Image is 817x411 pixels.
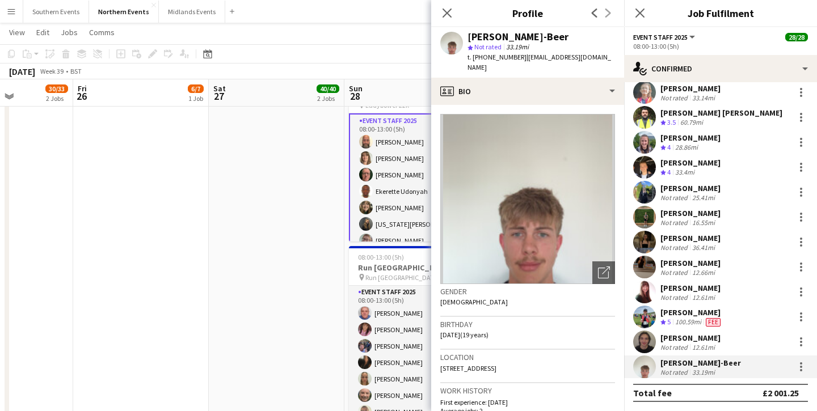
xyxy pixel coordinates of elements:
[89,27,115,37] span: Comms
[690,243,717,252] div: 36.41mi
[365,273,440,282] span: Run [GEOGRAPHIC_DATA]
[468,53,611,71] span: | [EMAIL_ADDRESS][DOMAIN_NAME]
[76,90,87,103] span: 26
[624,55,817,82] div: Confirmed
[667,143,671,151] span: 4
[673,143,700,152] div: 28.86mi
[431,78,624,105] div: Bio
[690,94,717,102] div: 33.14mi
[468,32,568,42] div: [PERSON_NAME]-Beer
[673,317,704,327] div: 100.59mi
[660,83,721,94] div: [PERSON_NAME]
[660,243,690,252] div: Not rated
[347,90,363,103] span: 28
[213,83,226,94] span: Sat
[660,183,721,193] div: [PERSON_NAME]
[660,283,721,293] div: [PERSON_NAME]
[159,1,225,23] button: Midlands Events
[660,358,741,368] div: [PERSON_NAME]-Beer
[188,84,204,93] span: 6/7
[633,33,688,41] span: Event Staff 2025
[349,262,476,273] h3: Run [GEOGRAPHIC_DATA]
[85,25,119,40] a: Comms
[633,42,808,50] div: 08:00-13:00 (5h)
[660,233,721,243] div: [PERSON_NAME]
[440,298,508,306] span: [DEMOGRAPHIC_DATA]
[660,293,690,302] div: Not rated
[358,253,404,261] span: 08:00-13:00 (5h)
[690,293,717,302] div: 12.61mi
[474,43,502,51] span: Not rated
[5,25,30,40] a: View
[660,94,690,102] div: Not rated
[785,33,808,41] span: 28/28
[660,193,690,202] div: Not rated
[660,158,721,168] div: [PERSON_NAME]
[667,118,676,126] span: 3.5
[23,1,89,23] button: Southern Events
[9,66,35,77] div: [DATE]
[70,67,82,75] div: BST
[45,84,68,93] span: 30/33
[673,168,697,177] div: 33.4mi
[690,368,717,376] div: 33.19mi
[468,53,527,61] span: t. [PHONE_NUMBER]
[317,94,339,103] div: 2 Jobs
[440,331,488,339] span: [DATE] (19 years)
[440,398,615,406] p: First experience: [DATE]
[690,343,717,351] div: 12.61mi
[440,385,615,396] h3: Work history
[504,43,531,51] span: 33.19mi
[660,368,690,376] div: Not rated
[660,343,690,351] div: Not rated
[37,67,66,75] span: Week 39
[763,387,799,399] div: £2 001.25
[349,74,476,241] app-job-card: 08:00-13:00 (5h)28/28Ladybower 22k Ladybower 22k1 RoleEvent Staff 202528/2808:00-13:00 (5h)[PERSO...
[660,307,723,317] div: [PERSON_NAME]
[704,317,723,327] div: Crew has different fees then in role
[667,168,671,176] span: 4
[9,27,25,37] span: View
[431,6,624,20] h3: Profile
[78,83,87,94] span: Fri
[440,319,615,329] h3: Birthday
[690,268,717,277] div: 12.66mi
[660,108,782,118] div: [PERSON_NAME] [PERSON_NAME]
[440,352,615,362] h3: Location
[660,268,690,277] div: Not rated
[317,84,339,93] span: 40/40
[56,25,82,40] a: Jobs
[660,208,721,218] div: [PERSON_NAME]
[61,27,78,37] span: Jobs
[592,261,615,284] div: Open photos pop-in
[624,6,817,20] h3: Job Fulfilment
[660,333,721,343] div: [PERSON_NAME]
[633,33,697,41] button: Event Staff 2025
[678,118,705,128] div: 60.79mi
[706,318,721,327] span: Fee
[440,286,615,296] h3: Gender
[46,94,68,103] div: 2 Jobs
[36,27,49,37] span: Edit
[188,94,203,103] div: 1 Job
[660,258,721,268] div: [PERSON_NAME]
[667,317,671,326] span: 5
[690,193,717,202] div: 25.41mi
[440,364,496,372] span: [STREET_ADDRESS]
[690,218,717,227] div: 16.55mi
[633,387,672,399] div: Total fee
[212,90,226,103] span: 27
[89,1,159,23] button: Northern Events
[32,25,54,40] a: Edit
[660,133,721,143] div: [PERSON_NAME]
[349,83,363,94] span: Sun
[440,114,615,284] img: Crew avatar or photo
[660,218,690,227] div: Not rated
